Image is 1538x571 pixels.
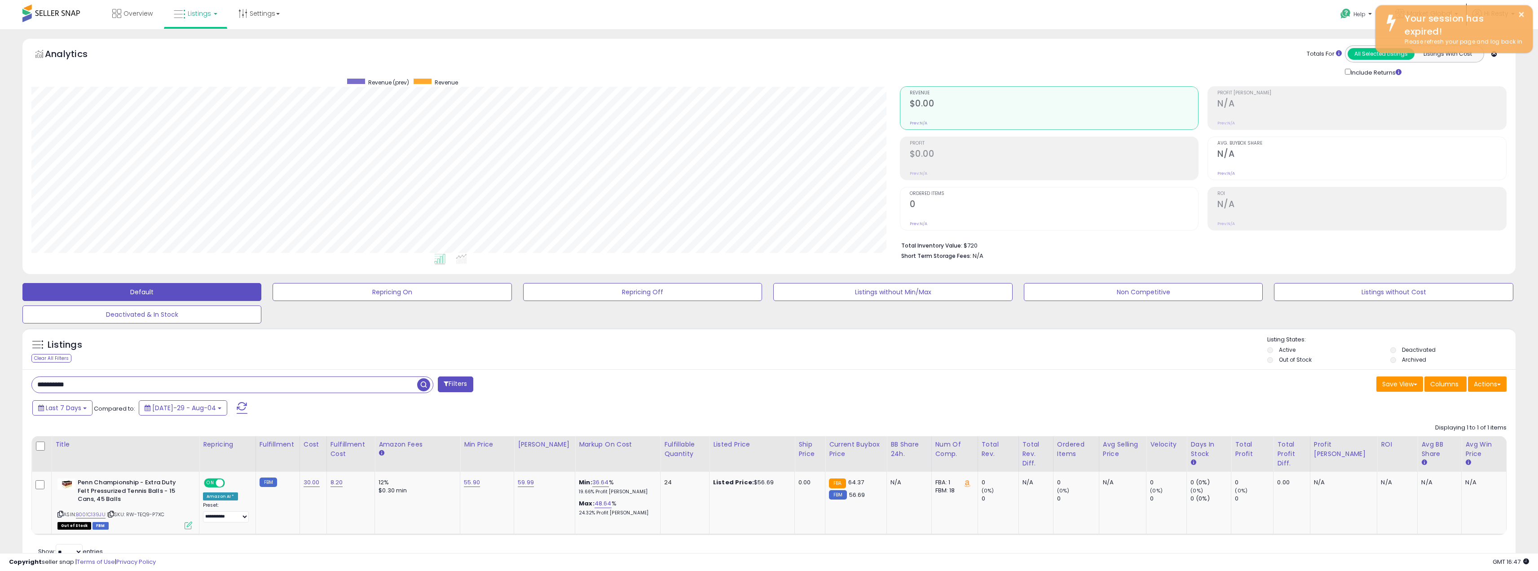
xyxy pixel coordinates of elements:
img: 31j-T1SeMmL._SL40_.jpg [57,478,75,490]
span: | SKU: RW-TEQ9-P7XC [107,511,164,518]
span: Profit [910,141,1199,146]
div: Fulfillable Quantity [664,440,705,459]
div: 0 [1235,478,1273,487]
button: Default [22,283,261,301]
div: N/A [1381,478,1410,487]
span: Last 7 Days [46,403,81,412]
span: FBM [93,522,109,530]
div: $56.69 [713,478,788,487]
div: Total Profit Diff. [1277,440,1306,468]
small: Prev: N/A [910,221,927,226]
div: Listed Price [713,440,791,449]
button: Repricing Off [523,283,762,301]
div: 0.00 [1277,478,1303,487]
div: Ship Price [798,440,821,459]
h5: Analytics [45,48,105,62]
div: 0 [1150,495,1186,503]
span: Revenue [435,79,458,86]
div: Repricing [203,440,252,449]
small: (0%) [1150,487,1163,494]
button: Listings without Min/Max [773,283,1012,301]
button: Non Competitive [1024,283,1263,301]
small: Prev: N/A [910,171,927,176]
a: Privacy Policy [116,558,156,566]
span: ON [205,479,216,487]
div: Num of Comp. [935,440,974,459]
p: 19.66% Profit [PERSON_NAME] [579,489,653,495]
h2: $0.00 [910,149,1199,161]
h2: N/A [1217,199,1506,211]
p: 24.32% Profit [PERSON_NAME] [579,510,653,516]
strong: Copyright [9,558,42,566]
label: Archived [1402,356,1426,363]
div: Clear All Filters [31,354,71,363]
label: Deactivated [1402,346,1436,354]
h2: $0.00 [910,98,1199,111]
a: 59.99 [518,478,534,487]
div: N/A [1022,478,1046,487]
div: Totals For [1307,50,1342,58]
div: 0 [1235,495,1273,503]
span: Revenue (prev) [368,79,409,86]
div: 0 [1150,478,1186,487]
div: Title [55,440,195,449]
small: Days In Stock. [1190,459,1196,467]
div: Avg BB Share [1421,440,1458,459]
span: Help [1353,10,1366,18]
span: Listings [188,9,211,18]
div: 0 [982,478,1018,487]
div: Current Buybox Price [829,440,883,459]
small: FBA [829,478,846,488]
div: [PERSON_NAME] [518,440,571,449]
a: 48.64 [595,499,612,508]
small: Prev: N/A [1217,171,1235,176]
span: Profit [PERSON_NAME] [1217,91,1506,96]
a: B001C139JU [76,511,106,518]
small: FBM [260,478,277,487]
span: 56.69 [849,491,865,499]
span: OFF [224,479,238,487]
a: Help [1333,1,1381,29]
div: BB Share 24h. [890,440,927,459]
div: N/A [1314,478,1371,487]
div: N/A [1103,478,1139,487]
button: Filters [438,376,473,392]
span: Columns [1430,380,1459,389]
div: Fulfillment Cost [331,440,371,459]
small: FBM [829,490,846,500]
span: 64.37 [848,478,864,487]
div: 0 [1057,495,1099,503]
div: Preset: [203,502,249,522]
div: 24 [664,478,702,487]
small: Prev: N/A [1217,221,1235,226]
div: N/A [1465,478,1499,487]
b: Short Term Storage Fees: [901,252,971,260]
a: 8.20 [331,478,343,487]
small: (0%) [1235,487,1247,494]
a: 30.00 [304,478,320,487]
div: N/A [1421,478,1454,487]
button: [DATE]-29 - Aug-04 [139,400,227,416]
small: Avg BB Share. [1421,459,1427,467]
b: Penn Championship - Extra Duty Felt Pressurized Tennis Balls - 15 Cans, 45 Balls [78,478,187,506]
div: % [579,478,653,495]
div: ASIN: [57,478,192,528]
label: Active [1279,346,1296,354]
small: (0%) [982,487,994,494]
div: Total Profit [1235,440,1269,459]
label: Out of Stock [1279,356,1312,363]
a: 55.90 [464,478,480,487]
div: FBM: 18 [935,487,971,495]
h5: Listings [48,339,82,351]
div: $0.30 min [379,487,453,495]
div: Total Rev. [982,440,1015,459]
button: × [1518,9,1525,20]
p: Listing States: [1267,336,1516,344]
div: 0 (0%) [1190,495,1231,503]
th: The percentage added to the cost of goods (COGS) that forms the calculator for Min & Max prices. [575,436,661,472]
h2: N/A [1217,149,1506,161]
button: Columns [1424,376,1467,392]
div: Avg Win Price [1465,440,1503,459]
span: Show: entries [38,547,103,556]
div: % [579,500,653,516]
